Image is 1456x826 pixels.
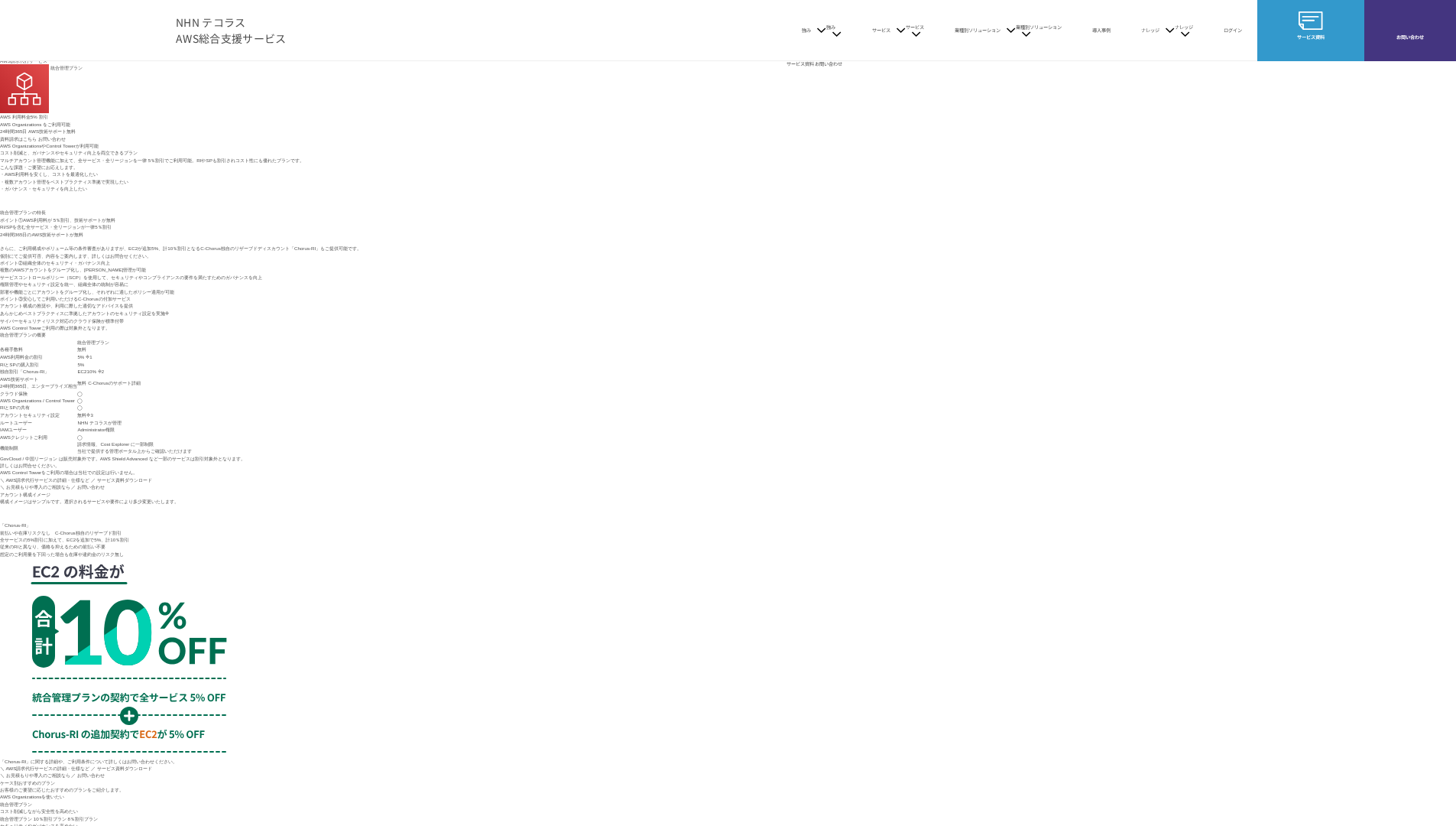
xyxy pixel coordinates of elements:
td: 無料 [77,346,192,353]
a: C-Chorusのサポート詳細 [88,379,141,386]
a: お問い合わせ [77,772,105,779]
span: ◯ [77,405,83,410]
td: ◯ [77,434,192,441]
img: お問い合わせ [1398,11,1422,30]
span: 10％割引プラン [34,816,66,821]
small: ※ [165,311,169,316]
a: お問い合わせ [38,135,66,142]
td: EC2 [77,368,192,376]
a: お問い合わせ [77,483,105,490]
span: ％割引 [115,537,129,542]
p: 業種別ソリューション [1016,24,1062,36]
span: ◯ [77,391,83,396]
span: サービス資料ダウンロード [97,477,152,483]
td: 請求情報、Cost Explorer に一部制限 当社で提供する管理ポータル上からご確認いただけます [77,441,192,455]
span: お問い合わせ [77,772,105,778]
a: AWS総合支援サービス C-ChorusNHN テコラスAWS総合支援サービス [23,11,287,48]
a: お問い合わせ [815,60,842,67]
span: NHN テコラス AWS総合支援サービス [176,15,287,47]
p: 業種別ソリューション [955,27,1016,34]
td: NHN テコラスが管理 [77,419,192,426]
td: 無料 [77,411,192,419]
a: 導入事例 [1092,27,1111,34]
p: サービス [906,24,924,36]
p: 強み [826,24,841,36]
span: 10% [87,369,97,374]
span: リスク無し [101,551,124,557]
span: 5% [77,354,84,359]
span: 複数アカウント管理をベストプラクティス準拠で実現したい [5,179,128,184]
span: 5 [31,114,33,119]
span: お問い合わせ [1364,34,1456,41]
p: ナレッジ [1141,27,1175,34]
p: ナレッジ [1175,24,1193,36]
a: サービス資料 [786,60,814,67]
small: ※3 [86,413,92,418]
span: 5% [77,362,84,367]
th: 統合管理プラン [77,339,192,346]
span: 無料 [77,380,86,385]
span: 前払い不要 [83,544,105,549]
a: ログイン [1224,27,1242,34]
span: ガバナンス・セキュリティを向上したい [5,186,87,191]
span: AWS利用料を安くし、コストを最適化したい [5,171,98,177]
img: AWS総合支援サービス C-Chorus サービス資料 [1299,11,1323,30]
a: サービス資料ダウンロード [97,765,152,772]
span: 10 [110,537,115,542]
strong: EC2が追加5%、計10％割引となるC-Chorus独自のリザーブドディスカウント「Chorus-RI」 [128,246,320,251]
td: Administrator権限 [77,426,192,433]
em: 統合管理プラン [50,65,83,70]
a: お問い合わせ [127,758,154,765]
img: AWS総合支援サービス C-Chorus [23,11,153,48]
p: 強み [802,27,826,34]
span: サービス資料 [1257,34,1364,41]
small: ※2 [98,369,104,374]
span: サービス資料ダウンロード [97,766,152,771]
img: 全サービスの5%割引に加えて、EC2を追加で5%、計10％割引 [31,562,227,753]
small: ※1 [86,355,92,359]
span: お問い合わせ [77,484,105,489]
p: サービス [872,27,906,34]
span: ◯ [77,398,83,403]
span: 8％割引プラン [67,816,97,821]
a: サービス資料ダウンロード [97,476,152,483]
